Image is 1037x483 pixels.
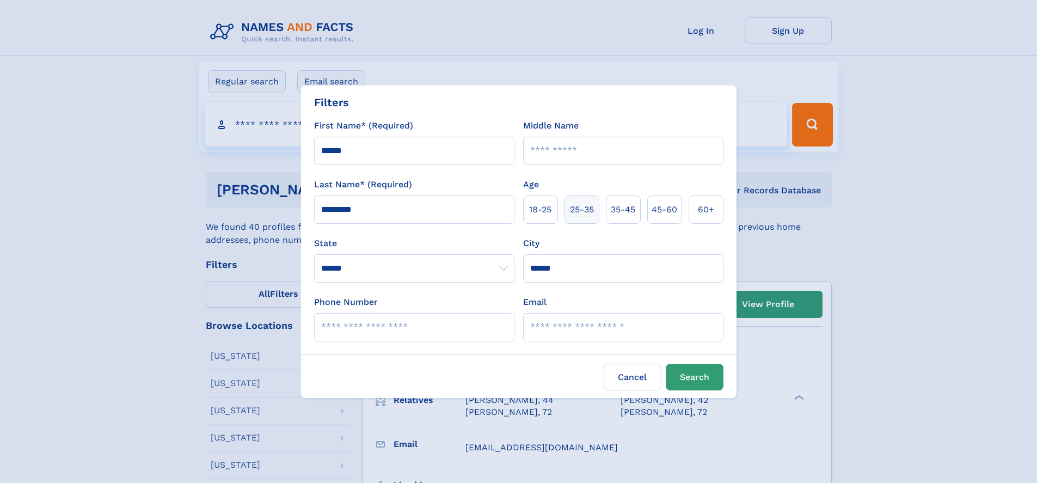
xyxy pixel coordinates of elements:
label: State [314,237,514,250]
label: Age [523,178,539,191]
label: First Name* (Required) [314,119,413,132]
label: Email [523,296,547,309]
label: City [523,237,539,250]
label: Cancel [604,364,661,390]
span: 25‑35 [570,203,594,216]
label: Phone Number [314,296,378,309]
label: Last Name* (Required) [314,178,412,191]
label: Middle Name [523,119,579,132]
span: 60+ [698,203,714,216]
div: Filters [314,94,349,111]
span: 45‑60 [652,203,677,216]
button: Search [666,364,723,390]
span: 18‑25 [529,203,551,216]
span: 35‑45 [611,203,635,216]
